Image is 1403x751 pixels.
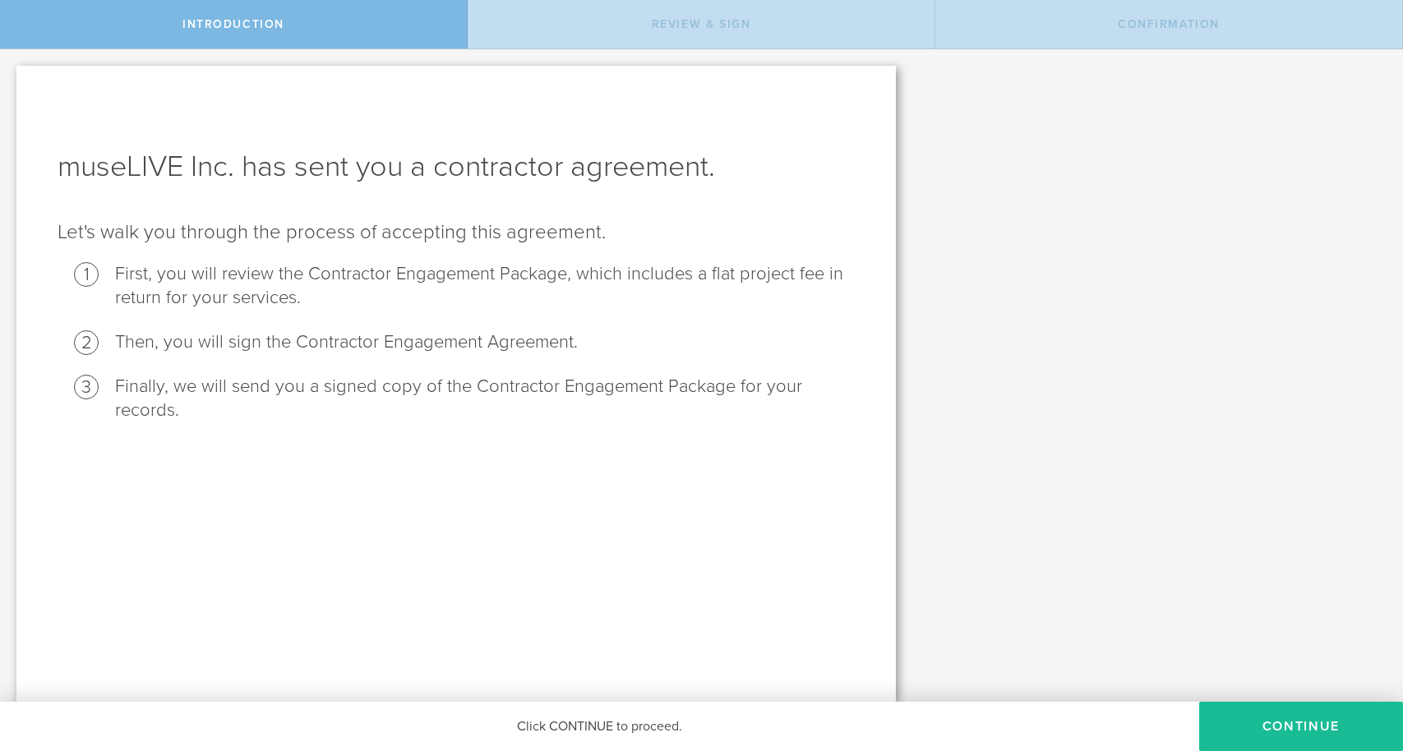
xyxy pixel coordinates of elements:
[182,17,284,31] span: Introduction
[115,262,855,310] li: First, you will review the Contractor Engagement Package, which includes a flat project fee in re...
[115,330,855,354] li: Then, you will sign the Contractor Engagement Agreement.
[58,219,855,246] p: Let's walk you through the process of accepting this agreement.
[115,375,855,422] li: Finally, we will send you a signed copy of the Contractor Engagement Package for your records.
[58,147,855,187] h1: museLIVE Inc. has sent you a contractor agreement.
[1199,702,1403,751] button: Continue
[652,17,751,31] span: Review & sign
[1118,17,1220,31] span: Confirmation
